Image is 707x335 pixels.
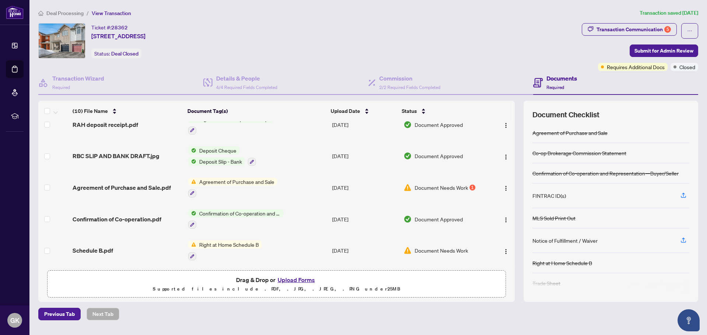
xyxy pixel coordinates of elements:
img: Document Status [404,152,412,160]
div: Agreement of Purchase and Sale [532,129,608,137]
div: Ticket #: [91,23,128,32]
button: Status IconRight at Home Deposit Receipt [188,115,273,135]
span: Right at Home Schedule B [196,240,262,249]
img: Status Icon [188,146,196,154]
span: Closed [679,63,695,71]
th: Document Tag(s) [184,101,328,121]
span: GK [10,315,20,325]
span: Required [546,85,564,90]
span: View Transaction [92,10,131,17]
span: Document Checklist [532,110,599,120]
h4: Details & People [216,74,277,83]
span: Deposit Slip - Bank [196,157,245,165]
img: IMG-X12033019_1.jpg [39,24,85,58]
img: Logo [503,249,509,254]
div: Transaction Communication [597,24,671,35]
div: Confirmation of Co-operation and Representation—Buyer/Seller [532,169,679,177]
span: [STREET_ADDRESS] [91,32,145,40]
button: Submit for Admin Review [630,44,698,57]
div: Trade Sheet [532,279,560,287]
img: logo [6,6,24,19]
span: Agreement of Purchase and Sale [196,178,277,186]
img: Status Icon [188,157,196,165]
th: Status [399,101,488,121]
img: Logo [503,122,509,128]
img: Document Status [404,246,412,254]
img: Status Icon [188,240,196,249]
li: / [87,9,89,17]
div: MLS Sold Print Out [532,214,576,222]
button: Logo [500,119,512,131]
span: Document Approved [415,121,463,129]
button: Logo [500,182,512,193]
button: Logo [500,213,512,225]
button: Upload Forms [275,275,317,285]
span: Deal Closed [111,50,138,57]
div: Co-op Brokerage Commission Statement [532,149,626,157]
span: Required [52,85,70,90]
img: Document Status [404,215,412,223]
span: 28362 [111,24,128,31]
img: Status Icon [188,178,196,186]
button: Status IconDeposit ChequeStatus IconDeposit Slip - Bank [188,146,256,166]
button: Open asap [678,309,700,331]
article: Transaction saved [DATE] [640,9,698,17]
button: Status IconAgreement of Purchase and Sale [188,178,277,197]
div: 5 [664,26,671,33]
span: Agreement of Purchase and Sale.pdf [73,183,171,192]
img: Document Status [404,121,412,129]
img: Logo [503,185,509,191]
div: Notice of Fulfillment / Waiver [532,236,598,245]
button: Status IconRight at Home Schedule B [188,240,262,260]
span: RAH deposit receipt.pdf [73,120,138,129]
th: Upload Date [328,101,399,121]
button: Logo [500,245,512,256]
img: Logo [503,154,509,160]
span: ellipsis [687,28,692,33]
span: Document Approved [415,152,463,160]
span: Schedule B.pdf [73,246,113,255]
div: FINTRAC ID(s) [532,192,566,200]
button: Status IconConfirmation of Co-operation and Representation—Buyer/Seller [188,209,284,229]
span: (10) File Name [73,107,108,115]
h4: Documents [546,74,577,83]
span: home [38,11,43,16]
span: Document Needs Work [415,246,468,254]
span: Previous Tab [44,308,75,320]
div: Status: [91,49,141,58]
td: [DATE] [329,235,401,266]
button: Transaction Communication5 [582,23,677,36]
span: 2/2 Required Fields Completed [379,85,440,90]
span: Document Needs Work [415,183,468,192]
span: Confirmation of Co-operation and Representation—Buyer/Seller [196,209,284,217]
span: Drag & Drop orUpload FormsSupported files include .PDF, .JPG, .JPEG, .PNG under25MB [48,271,506,298]
img: Logo [503,217,509,223]
span: Deal Processing [46,10,84,17]
span: Status [402,107,417,115]
img: Document Status [404,183,412,192]
span: Drag & Drop or [236,275,317,285]
img: Status Icon [188,209,196,217]
div: Right at Home Schedule B [532,259,592,267]
button: Next Tab [87,308,119,320]
span: Deposit Cheque [196,146,239,154]
button: Logo [500,150,512,162]
span: Confirmation of Co-operation.pdf [73,215,161,224]
td: [DATE] [329,140,401,172]
th: (10) File Name [70,101,184,121]
span: Document Approved [415,215,463,223]
p: Supported files include .PDF, .JPG, .JPEG, .PNG under 25 MB [52,285,501,293]
span: RBC SLIP AND BANK DRAFT.jpg [73,152,159,160]
td: [DATE] [329,203,401,235]
h4: Transaction Wizard [52,74,104,83]
h4: Commission [379,74,440,83]
span: Requires Additional Docs [607,63,665,71]
span: Upload Date [331,107,360,115]
div: 1 [469,185,475,190]
button: Previous Tab [38,308,81,320]
span: 4/4 Required Fields Completed [216,85,277,90]
span: Submit for Admin Review [634,45,693,57]
td: [DATE] [329,172,401,203]
td: [DATE] [329,109,401,140]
